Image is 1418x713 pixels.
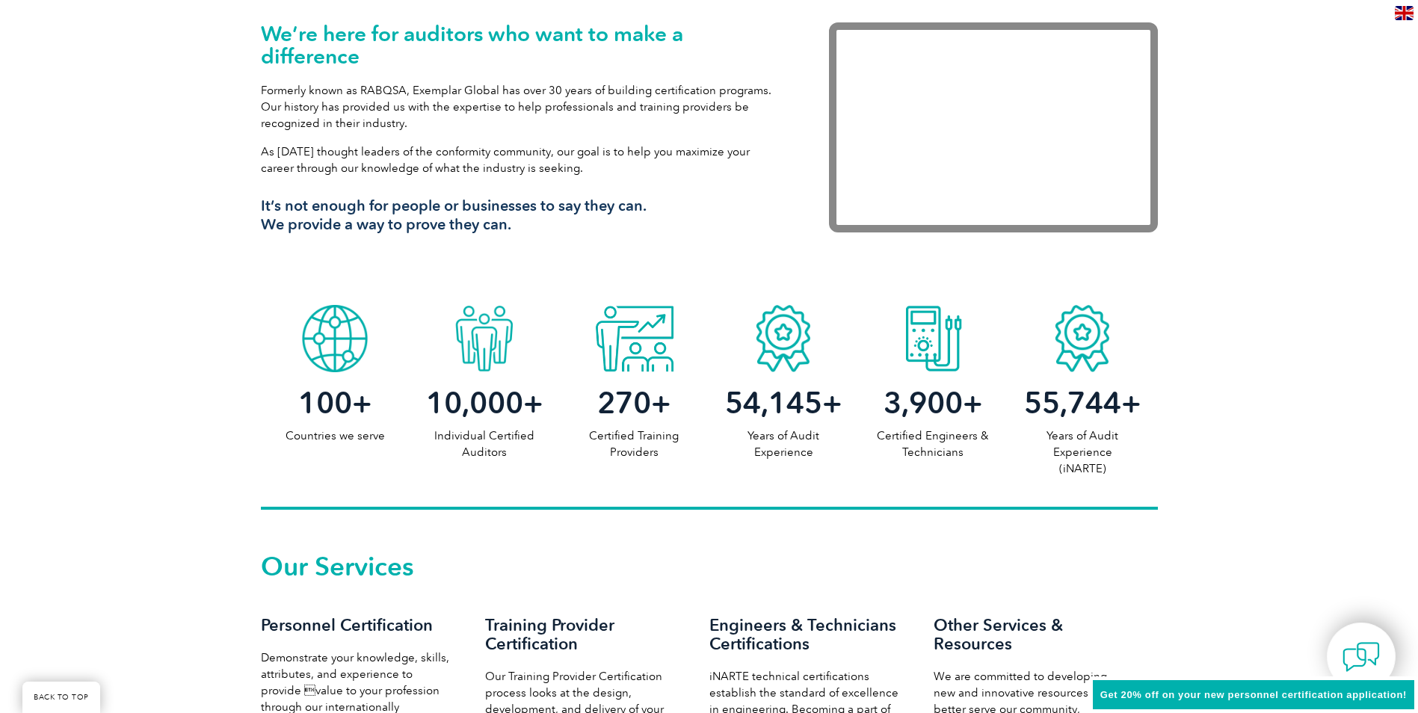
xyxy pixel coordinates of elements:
p: Individual Certified Auditors [410,428,559,460]
span: Get 20% off on your new personnel certification application! [1100,689,1407,700]
h2: + [559,391,709,415]
h3: Personnel Certification [261,616,455,635]
h2: + [858,391,1008,415]
p: Certified Training Providers [559,428,709,460]
p: Years of Audit Experience (iNARTE) [1008,428,1157,477]
h1: We’re here for auditors who want to make a difference [261,22,784,67]
h3: It’s not enough for people or businesses to say they can. We provide a way to prove they can. [261,197,784,234]
p: Certified Engineers & Technicians [858,428,1008,460]
span: 100 [298,385,352,421]
h3: Engineers & Technicians Certifications [709,616,904,653]
iframe: Exemplar Global: Working together to make a difference [829,22,1158,232]
h2: + [709,391,858,415]
img: contact-chat.png [1343,638,1380,676]
h2: + [1008,391,1157,415]
span: 3,900 [884,385,963,421]
p: Years of Audit Experience [709,428,858,460]
h3: Other Services & Resources [934,616,1128,653]
span: 270 [597,385,651,421]
span: 10,000 [426,385,523,421]
p: Formerly known as RABQSA, Exemplar Global has over 30 years of building certification programs. O... [261,82,784,132]
p: Countries we serve [261,428,410,444]
a: BACK TO TOP [22,682,100,713]
p: As [DATE] thought leaders of the conformity community, our goal is to help you maximize your care... [261,143,784,176]
h2: + [410,391,559,415]
h2: Our Services [261,555,1158,578]
img: en [1395,6,1414,20]
span: 54,145 [725,385,822,421]
h2: + [261,391,410,415]
h3: Training Provider Certification [485,616,679,653]
span: 55,744 [1024,385,1121,421]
